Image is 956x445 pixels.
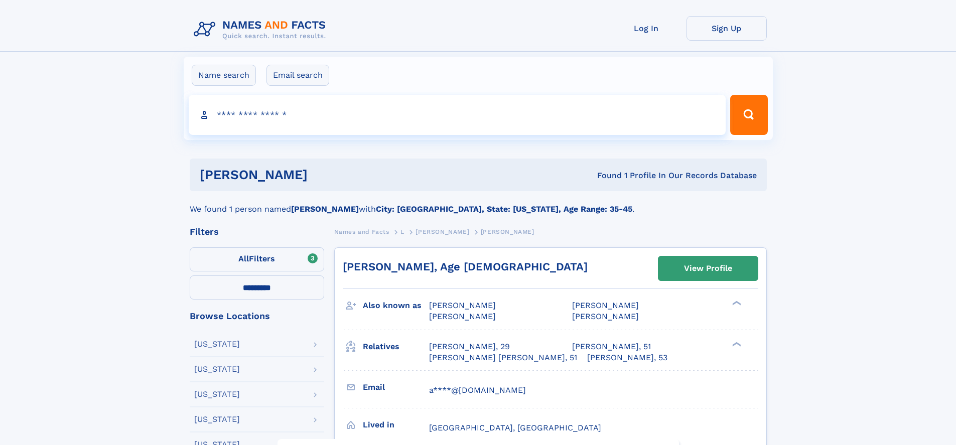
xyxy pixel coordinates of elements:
[730,341,742,347] div: ❯
[376,204,632,214] b: City: [GEOGRAPHIC_DATA], State: [US_STATE], Age Range: 35-45
[587,352,667,363] a: [PERSON_NAME], 53
[429,341,510,352] a: [PERSON_NAME], 29
[429,301,496,310] span: [PERSON_NAME]
[429,312,496,321] span: [PERSON_NAME]
[190,16,334,43] img: Logo Names and Facts
[266,65,329,86] label: Email search
[363,297,429,314] h3: Also known as
[572,341,651,352] a: [PERSON_NAME], 51
[429,423,601,432] span: [GEOGRAPHIC_DATA], [GEOGRAPHIC_DATA]
[416,228,469,235] span: [PERSON_NAME]
[572,301,639,310] span: [PERSON_NAME]
[190,227,324,236] div: Filters
[452,170,757,181] div: Found 1 Profile In Our Records Database
[194,415,240,423] div: [US_STATE]
[400,228,404,235] span: L
[238,254,249,263] span: All
[189,95,726,135] input: search input
[291,204,359,214] b: [PERSON_NAME]
[572,312,639,321] span: [PERSON_NAME]
[400,225,404,238] a: L
[200,169,453,181] h1: [PERSON_NAME]
[730,95,767,135] button: Search Button
[334,225,389,238] a: Names and Facts
[687,16,767,41] a: Sign Up
[194,365,240,373] div: [US_STATE]
[190,312,324,321] div: Browse Locations
[363,338,429,355] h3: Relatives
[429,352,577,363] a: [PERSON_NAME] [PERSON_NAME], 51
[363,379,429,396] h3: Email
[190,247,324,271] label: Filters
[190,191,767,215] div: We found 1 person named with .
[658,256,758,280] a: View Profile
[343,260,588,273] a: [PERSON_NAME], Age [DEMOGRAPHIC_DATA]
[684,257,732,280] div: View Profile
[730,300,742,307] div: ❯
[363,416,429,433] h3: Lived in
[194,340,240,348] div: [US_STATE]
[481,228,534,235] span: [PERSON_NAME]
[416,225,469,238] a: [PERSON_NAME]
[192,65,256,86] label: Name search
[606,16,687,41] a: Log In
[194,390,240,398] div: [US_STATE]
